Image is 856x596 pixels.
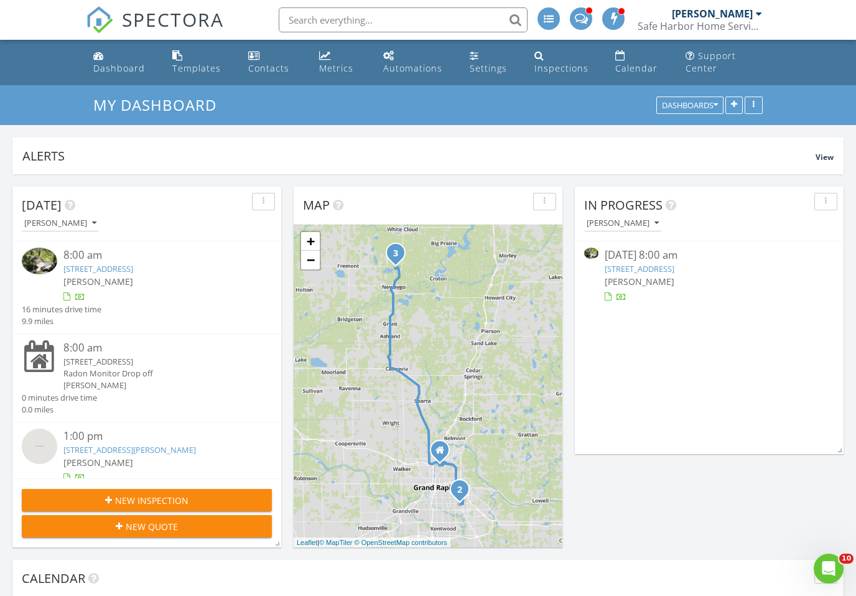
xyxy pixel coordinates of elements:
[63,429,251,444] div: 1:00 pm
[605,248,813,263] div: [DATE] 8:00 am
[22,429,57,464] img: streetview
[126,520,178,533] span: New Quote
[470,62,507,74] div: Settings
[243,45,304,80] a: Contacts
[587,219,659,228] div: [PERSON_NAME]
[22,570,85,587] span: Calendar
[22,315,101,327] div: 9.9 miles
[610,45,670,80] a: Calendar
[440,450,447,457] div: 2850 Coit Ave NE, Grand Rapids MI 49505
[396,253,403,260] div: 353 Sawyer Blvd, Newaygo, MI 49337
[393,249,398,258] i: 3
[88,45,157,80] a: Dashboard
[301,232,320,251] a: Zoom in
[63,368,251,379] div: Radon Monitor Drop off
[167,45,234,80] a: Templates
[584,248,598,259] img: 9365039%2Fcover_photos%2FZmwV5IUAgGKqtRkIclir%2Fsmall.jpeg
[584,215,661,232] button: [PERSON_NAME]
[319,539,353,546] a: © MapTiler
[63,444,196,455] a: [STREET_ADDRESS][PERSON_NAME]
[279,7,528,32] input: Search everything...
[86,6,113,34] img: The Best Home Inspection Software - Spectora
[22,340,272,416] a: 8:00 am [STREET_ADDRESS] Radon Monitor Drop off [PERSON_NAME] 0 minutes drive time 0.0 miles
[63,340,251,356] div: 8:00 am
[24,219,96,228] div: [PERSON_NAME]
[172,62,221,74] div: Templates
[686,50,736,74] div: Support Center
[22,248,57,274] img: 9365039%2Fcover_photos%2FZmwV5IUAgGKqtRkIclir%2Fsmall.jpeg
[605,276,674,287] span: [PERSON_NAME]
[63,276,133,287] span: [PERSON_NAME]
[22,147,816,164] div: Alerts
[63,379,251,391] div: [PERSON_NAME]
[22,515,272,538] button: New Quote
[319,62,353,74] div: Metrics
[816,152,834,162] span: View
[297,539,317,546] a: Leaflet
[122,6,224,32] span: SPECTORA
[63,356,251,368] div: [STREET_ADDRESS]
[63,248,251,263] div: 8:00 am
[378,45,455,80] a: Automations (Advanced)
[22,404,97,416] div: 0.0 miles
[605,263,674,274] a: [STREET_ADDRESS]
[86,17,224,43] a: SPECTORA
[615,62,658,74] div: Calendar
[638,20,762,32] div: Safe Harbor Home Services
[22,429,272,508] a: 1:00 pm [STREET_ADDRESS][PERSON_NAME] [PERSON_NAME] 1 hours and 6 minutes drive time 47.2 miles
[22,248,272,327] a: 8:00 am [STREET_ADDRESS] [PERSON_NAME] 16 minutes drive time 9.9 miles
[681,45,768,80] a: Support Center
[814,554,844,584] iframe: Intercom live chat
[460,489,467,496] div: 3041 Meadow Way St SE, Grand Rapids, MI 49546
[22,197,62,213] span: [DATE]
[465,45,519,80] a: Settings
[584,248,834,303] a: [DATE] 8:00 am [STREET_ADDRESS] [PERSON_NAME]
[457,486,462,495] i: 2
[355,539,447,546] a: © OpenStreetMap contributors
[672,7,753,20] div: [PERSON_NAME]
[656,97,723,114] button: Dashboards
[839,554,854,564] span: 10
[662,101,718,110] div: Dashboards
[534,62,588,74] div: Inspections
[63,263,133,274] a: [STREET_ADDRESS]
[248,62,289,74] div: Contacts
[63,457,133,468] span: [PERSON_NAME]
[93,62,145,74] div: Dashboard
[314,45,368,80] a: Metrics
[303,197,330,213] span: Map
[22,489,272,511] button: New Inspection
[383,62,442,74] div: Automations
[529,45,600,80] a: Inspections
[22,392,97,404] div: 0 minutes drive time
[22,215,99,232] button: [PERSON_NAME]
[301,251,320,269] a: Zoom out
[115,494,188,507] span: New Inspection
[93,95,227,115] a: My Dashboard
[584,197,663,213] span: In Progress
[22,304,101,315] div: 16 minutes drive time
[294,538,450,548] div: |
